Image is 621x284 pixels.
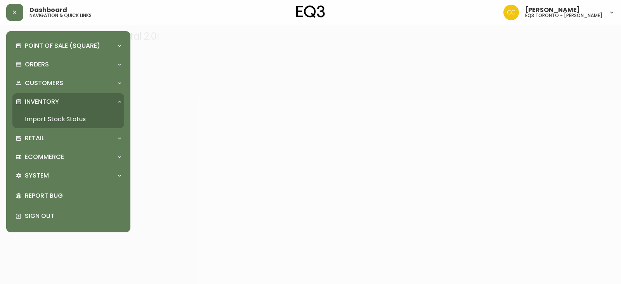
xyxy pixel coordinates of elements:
[12,148,124,166] div: Ecommerce
[29,13,92,18] h5: navigation & quick links
[12,130,124,147] div: Retail
[12,75,124,92] div: Customers
[12,110,124,128] a: Import Stock Status
[296,5,325,18] img: logo
[25,171,49,180] p: System
[12,206,124,226] div: Sign Out
[25,134,44,143] p: Retail
[12,167,124,184] div: System
[25,212,121,220] p: Sign Out
[25,42,100,50] p: Point of Sale (Square)
[525,13,602,18] h5: eq3 toronto - [PERSON_NAME]
[25,60,49,69] p: Orders
[25,79,63,87] p: Customers
[12,186,124,206] div: Report Bug
[12,93,124,110] div: Inventory
[25,153,64,161] p: Ecommerce
[25,192,121,200] p: Report Bug
[503,5,519,20] img: ec7176bad513007d25397993f68ebbfb
[29,7,67,13] span: Dashboard
[12,37,124,54] div: Point of Sale (Square)
[525,7,580,13] span: [PERSON_NAME]
[12,56,124,73] div: Orders
[25,98,59,106] p: Inventory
